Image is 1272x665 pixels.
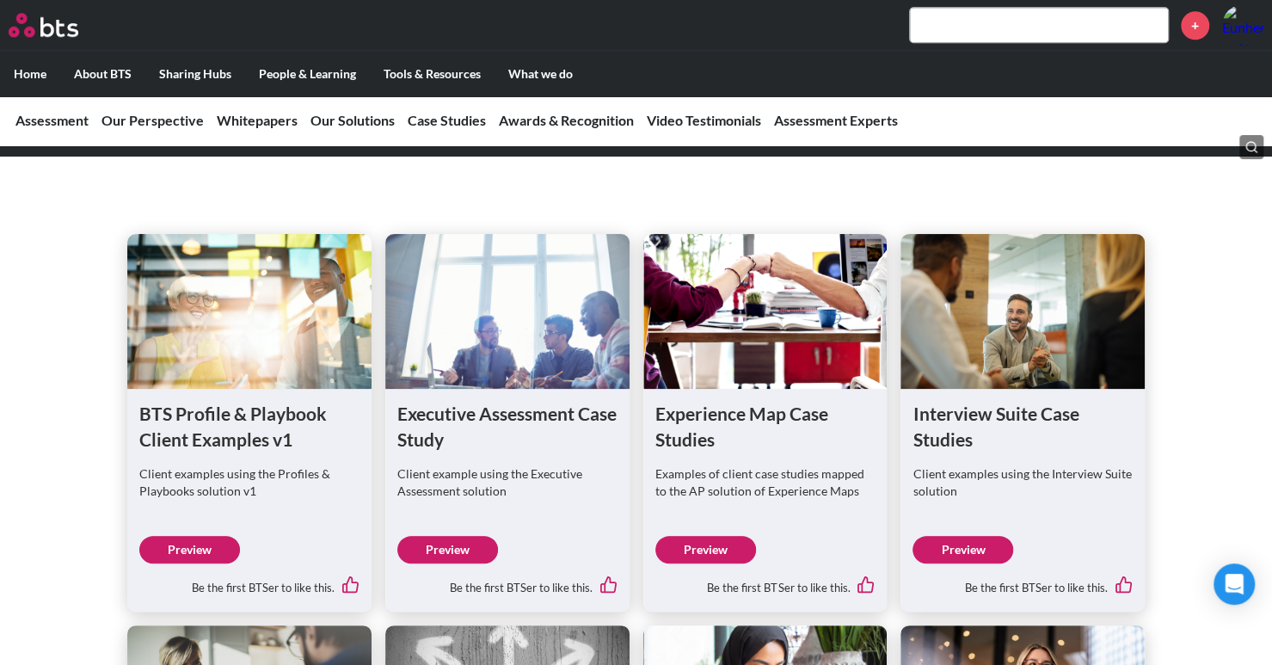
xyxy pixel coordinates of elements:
[397,536,498,563] a: Preview
[145,52,245,96] label: Sharing Hubs
[139,536,240,563] a: Preview
[1222,4,1263,46] img: Eunhee Song
[9,13,110,37] a: Go home
[139,563,359,600] div: Be the first BTSer to like this.
[139,401,359,452] h1: BTS Profile & Playbook Client Examples v1
[913,536,1013,563] a: Preview
[397,465,618,499] p: Client example using the Executive Assessment solution
[101,112,204,128] a: Our Perspective
[655,563,876,600] div: Be the first BTSer to like this.
[1214,563,1255,605] div: Open Intercom Messenger
[9,13,78,37] img: BTS Logo
[397,401,618,452] h1: Executive Assessment Case Study
[245,52,370,96] label: People & Learning
[60,52,145,96] label: About BTS
[1222,4,1263,46] a: Profile
[495,52,587,96] label: What we do
[310,112,395,128] a: Our Solutions
[913,563,1133,600] div: Be the first BTSer to like this.
[397,563,618,600] div: Be the first BTSer to like this.
[15,112,89,128] a: Assessment
[1181,11,1209,40] a: +
[655,401,876,452] h1: Experience Map Case Studies
[217,112,298,128] a: Whitepapers
[139,465,359,499] p: Client examples using the Profiles & Playbooks solution v1
[655,465,876,499] p: Examples of client case studies mapped to the AP solution of Experience Maps
[370,52,495,96] label: Tools & Resources
[774,112,898,128] a: Assessment Experts
[499,112,634,128] a: Awards & Recognition
[913,465,1133,499] p: Client examples using the Interview Suite solution
[655,536,756,563] a: Preview
[647,112,761,128] a: Video Testimonials
[913,401,1133,452] h1: Interview Suite Case Studies
[408,112,486,128] a: Case Studies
